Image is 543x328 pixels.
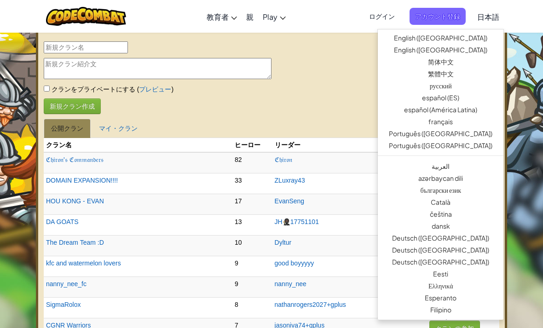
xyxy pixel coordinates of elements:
[378,220,503,232] a: dansk
[378,56,503,68] a: 简体中文
[378,196,503,208] a: Català
[242,4,258,29] a: 親
[364,8,400,25] button: ログイン
[272,138,427,152] th: リーダー
[378,304,503,316] a: Filipino
[378,292,503,304] a: Esperanto
[275,197,305,205] a: EvanSeng
[378,127,503,139] a: Português ([GEOGRAPHIC_DATA])
[477,12,499,22] span: 日本語
[275,177,305,184] a: ZLuxray43
[46,7,127,26] img: CodeCombat logo
[232,194,272,215] td: 17
[378,68,503,80] a: 繁體中文
[232,152,272,173] td: 82
[135,86,139,93] span: (
[232,277,272,298] td: 9
[46,301,81,308] a: SigmaRolox
[46,156,104,163] a: ℭ𝔥𝔦𝔯𝔬𝔫'𝔰 ℭ𝔬𝔪𝔪𝔞𝔫𝔡𝔢𝔯𝔰
[378,316,503,328] a: فارسی
[378,115,503,127] a: français
[50,86,135,93] span: クランをプライベートにする
[46,259,121,267] a: kfc and watermelon lovers
[378,268,503,280] a: Eesti
[46,280,87,288] a: nanny_nee_fc
[378,139,503,151] a: Português ([GEOGRAPHIC_DATA])
[473,4,504,29] a: 日本語
[378,172,503,184] a: azərbaycan dili
[46,197,104,205] a: HOU KONG - EVAN
[92,119,145,138] a: マイ・クラン
[46,177,118,184] a: DOMAIN EXPANSION!!!!
[46,239,104,246] a: The Dream Team :D
[378,184,503,196] a: български език
[410,8,466,25] button: アカウント登録
[275,301,346,308] a: nathanrogers2027+gplus
[232,138,272,152] th: ヒーロー
[378,32,503,44] a: English ([GEOGRAPHIC_DATA])
[275,259,314,267] a: good boyyyyy
[232,236,272,256] td: 10
[378,208,503,220] a: čeština
[378,280,503,292] a: Ελληνικά
[263,12,277,22] span: Play
[378,80,503,92] a: русский
[202,4,242,29] a: 教育者
[378,232,503,244] a: Deutsch ([GEOGRAPHIC_DATA])
[171,86,173,93] span: )
[378,92,503,104] a: español (ES)
[232,298,272,318] td: 8
[258,4,290,29] a: Play
[378,44,503,56] a: English ([GEOGRAPHIC_DATA])
[207,12,229,22] span: 教育者
[378,160,503,172] a: العربية
[275,280,306,288] a: nanny_nee
[44,138,232,152] th: クラン名
[275,218,319,225] a: JH🥷🏿17751101
[378,104,503,115] a: español (América Latina)
[232,173,272,194] td: 33
[378,256,503,268] a: Deutsch ([GEOGRAPHIC_DATA])
[275,156,292,163] a: ℭ𝔥𝔦𝔯𝔬𝔫
[232,215,272,236] td: 13
[44,98,101,114] button: 新規クラン作成
[232,256,272,277] td: 9
[46,218,79,225] a: DA GOATS
[139,86,171,93] a: プレビュー
[378,244,503,256] a: Deutsch ([GEOGRAPHIC_DATA])
[44,41,128,53] input: 新規クラン名
[44,119,91,138] a: 公開クラン
[275,239,292,246] a: Dyltur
